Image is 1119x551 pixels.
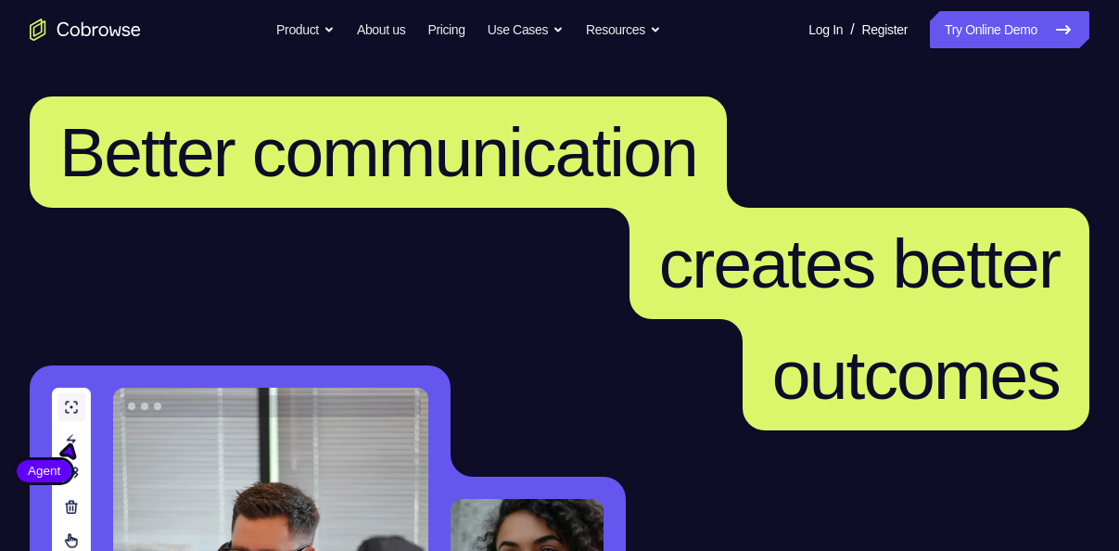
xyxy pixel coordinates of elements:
[276,11,335,48] button: Product
[808,11,843,48] a: Log In
[357,11,405,48] a: About us
[59,113,697,191] span: Better communication
[488,11,564,48] button: Use Cases
[427,11,464,48] a: Pricing
[17,462,71,481] span: Agent
[30,19,141,41] a: Go to the home page
[586,11,661,48] button: Resources
[930,11,1089,48] a: Try Online Demo
[659,224,1060,302] span: creates better
[850,19,854,41] span: /
[862,11,908,48] a: Register
[772,336,1060,414] span: outcomes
